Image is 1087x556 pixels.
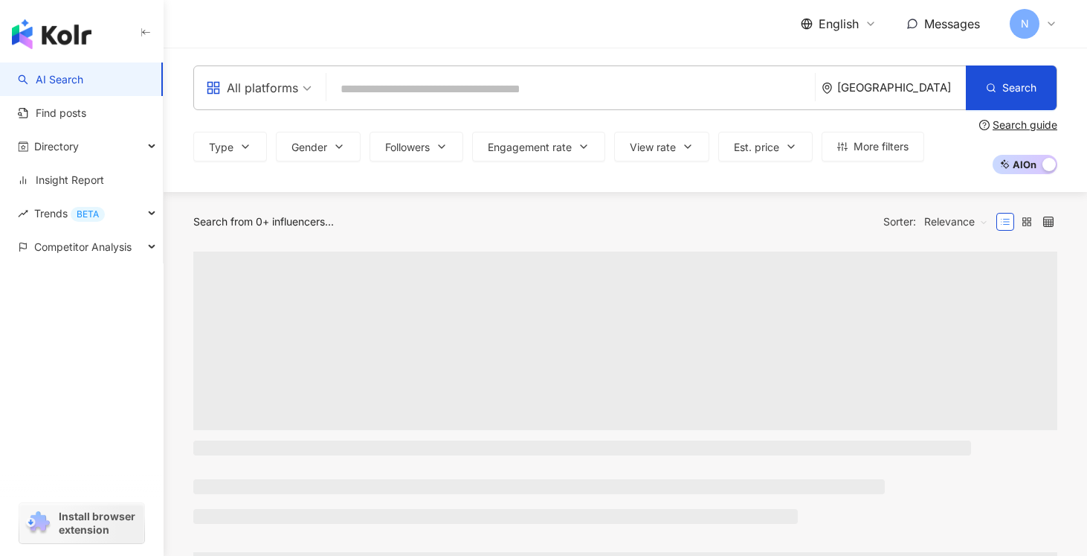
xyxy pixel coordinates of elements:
span: English [819,16,859,32]
span: Type [209,141,233,153]
span: View rate [630,141,676,153]
span: Followers [385,141,430,153]
button: Est. price [718,132,813,162]
img: logo [12,19,91,49]
span: Trends [34,196,105,230]
div: All platforms [206,76,298,100]
div: Sorter: [883,210,996,234]
span: Messages [924,16,980,31]
span: question-circle [979,120,990,130]
button: Gender [276,132,361,162]
span: Gender [291,141,327,153]
span: Engagement rate [488,141,572,153]
span: Install browser extension [59,510,140,537]
span: More filters [854,141,909,153]
div: [GEOGRAPHIC_DATA] [837,81,966,94]
div: BETA [71,207,105,222]
span: Relevance [924,210,988,234]
span: Competitor Analysis [34,230,132,263]
span: N [1021,16,1029,32]
button: Followers [370,132,463,162]
div: Search from 0+ influencers... [193,216,334,228]
button: More filters [822,132,924,162]
button: Engagement rate [472,132,605,162]
span: appstore [206,80,221,95]
span: Search [1002,82,1036,94]
button: Type [193,132,267,162]
button: View rate [614,132,709,162]
span: environment [822,83,833,94]
span: Est. price [734,141,779,153]
a: Insight Report [18,173,104,188]
span: rise [18,208,28,219]
button: Search [966,65,1057,110]
div: Search guide [993,119,1057,131]
a: searchAI Search [18,72,83,87]
a: Find posts [18,106,86,121]
img: chrome extension [24,511,52,535]
a: chrome extensionInstall browser extension [19,503,144,543]
span: Directory [34,130,79,163]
